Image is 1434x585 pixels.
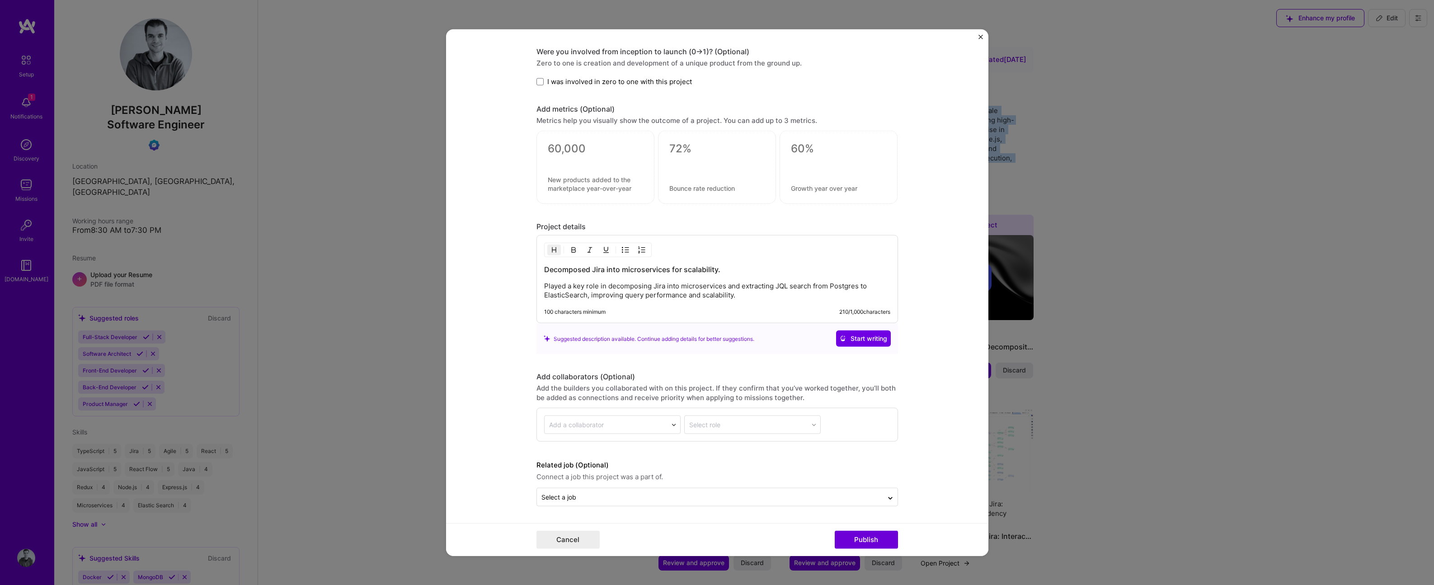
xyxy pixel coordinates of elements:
div: Project details [536,222,898,231]
i: icon CrystalBallWhite [840,335,846,342]
div: Metrics help you visually show the outcome of a project. You can add up to 3 metrics. [536,116,898,125]
img: UL [622,246,629,254]
button: Start writing [836,330,891,347]
h3: Decomposed Jira into microservices for scalability. [544,264,890,274]
span: Start writing [840,334,887,343]
button: Close [978,35,983,44]
img: Underline [602,246,610,254]
div: Add a collaborator [549,420,604,429]
span: I was involved in zero to one with this project [547,77,692,86]
div: Add metrics (Optional) [536,104,898,114]
div: Add the builders you collaborated with on this project. If they confirm that you’ve worked togeth... [536,383,898,402]
div: Select a job [541,492,576,502]
img: OL [638,246,645,254]
div: 210 / 1,000 characters [839,308,890,316]
button: Cancel [536,530,600,548]
label: Related job (Optional) [536,460,898,471]
div: Suggested description available. Continue adding details for better suggestions. [544,334,754,344]
div: Were you involved from inception to launch (0 -> 1)? (Optional) [536,47,898,57]
img: Italic [586,246,593,254]
img: Divider [616,245,616,255]
p: Played a key role in decomposing Jira into microservices and extracting JQL search from Postgres ... [544,282,890,300]
img: drop icon [671,422,677,428]
div: Zero to one is creation and development of a unique product from the ground up. [536,58,898,68]
button: Publish [835,530,898,548]
i: icon SuggestedTeams [544,335,550,342]
img: Heading [550,246,558,254]
span: Connect a job this project was a part of. [536,472,898,482]
div: 100 characters minimum [544,308,606,316]
div: Add collaborators (Optional) [536,372,898,382]
img: Bold [570,246,577,254]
